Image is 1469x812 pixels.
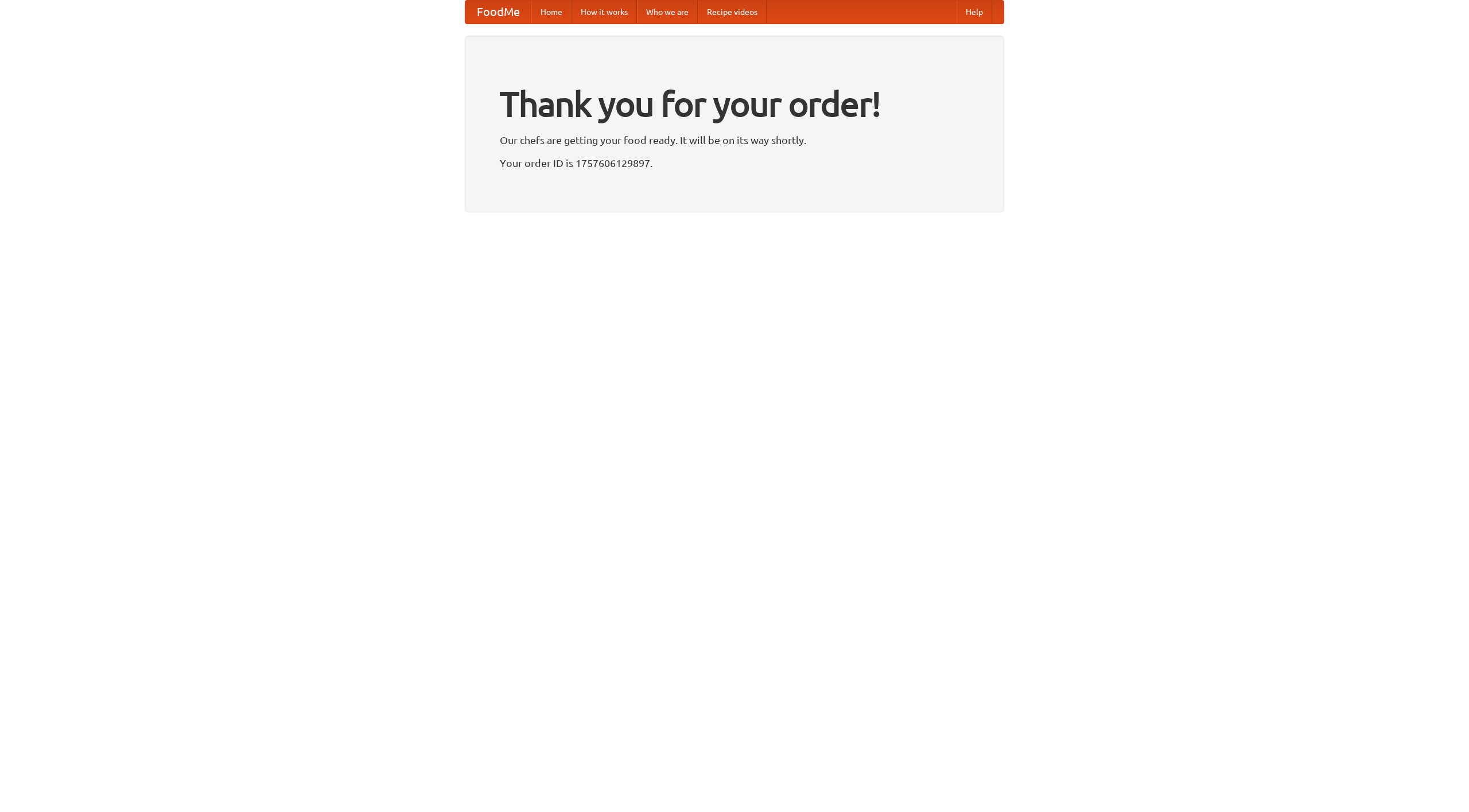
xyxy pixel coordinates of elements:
a: Recipe videos [698,1,767,24]
a: Home [531,1,572,24]
a: Help [957,1,992,24]
h1: Thank you for your order! [500,76,969,131]
p: Your order ID is 1757606129897. [500,154,969,172]
a: FoodMe [465,1,531,24]
a: Who we are [637,1,698,24]
p: Our chefs are getting your food ready. It will be on its way shortly. [500,131,969,149]
a: How it works [572,1,637,24]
